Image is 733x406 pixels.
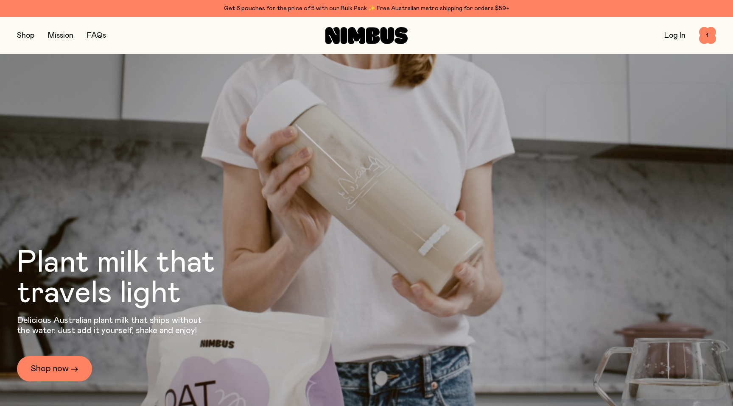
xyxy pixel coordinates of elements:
h1: Plant milk that travels light [17,247,261,309]
a: Mission [48,32,73,39]
a: Shop now → [17,356,92,381]
iframe: Embedded Agent [546,84,726,399]
div: Get 6 pouches for the price of 5 with our Bulk Pack ✨ Free Australian metro shipping for orders $59+ [17,3,716,14]
a: Log In [664,32,685,39]
p: Delicious Australian plant milk that ships without the water. Just add it yourself, shake and enjoy! [17,315,207,336]
button: 1 [699,27,716,44]
a: FAQs [87,32,106,39]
